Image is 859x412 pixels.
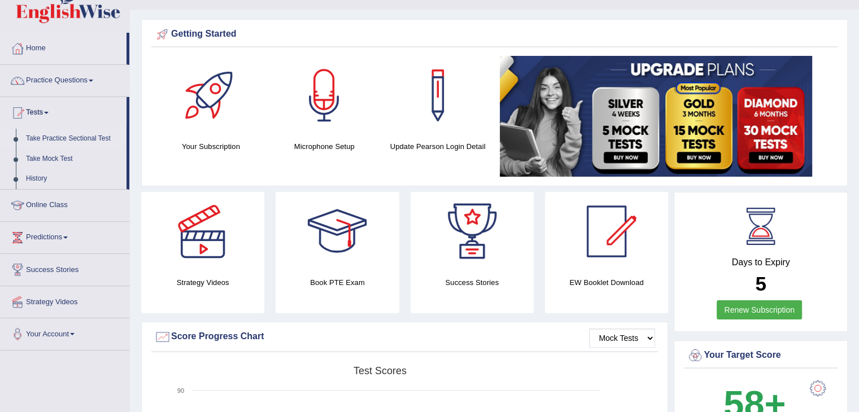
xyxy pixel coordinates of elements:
[154,26,835,43] div: Getting Started
[154,328,655,345] div: Score Progress Chart
[177,387,184,394] text: 90
[687,347,835,364] div: Your Target Score
[1,222,129,250] a: Predictions
[273,141,376,152] h4: Microphone Setup
[1,97,127,125] a: Tests
[687,257,835,268] h4: Days to Expiry
[411,277,534,288] h4: Success Stories
[387,141,489,152] h4: Update Pearson Login Detail
[1,65,129,93] a: Practice Questions
[141,277,264,288] h4: Strategy Videos
[276,277,399,288] h4: Book PTE Exam
[500,56,812,177] img: small5.jpg
[1,190,129,218] a: Online Class
[21,149,127,169] a: Take Mock Test
[160,141,262,152] h4: Your Subscription
[1,33,127,61] a: Home
[1,318,129,347] a: Your Account
[1,254,129,282] a: Success Stories
[21,169,127,189] a: History
[717,300,802,319] a: Renew Subscription
[21,129,127,149] a: Take Practice Sectional Test
[755,273,766,295] b: 5
[545,277,668,288] h4: EW Booklet Download
[1,286,129,314] a: Strategy Videos
[354,365,407,376] tspan: Test scores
